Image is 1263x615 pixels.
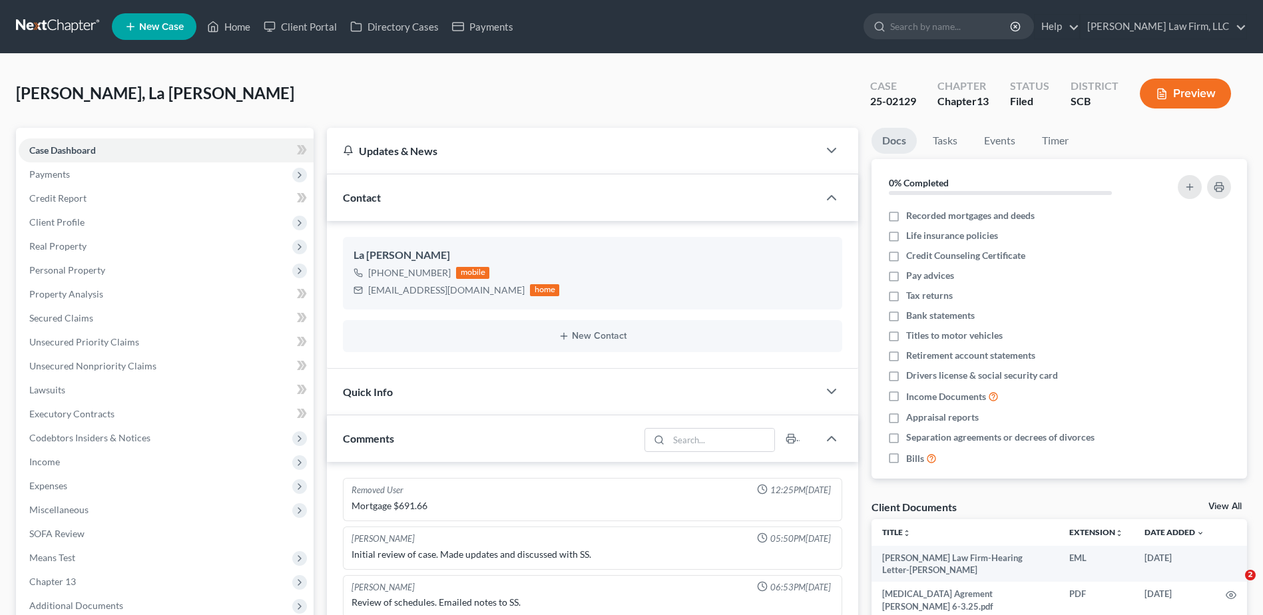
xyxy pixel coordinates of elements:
span: Quick Info [343,385,393,398]
div: 25-02129 [870,94,916,109]
div: Mortgage $691.66 [352,499,834,512]
span: Contact [343,191,381,204]
span: New Case [139,22,184,32]
span: Unsecured Nonpriority Claims [29,360,156,371]
a: Docs [872,128,917,154]
span: 05:50PM[DATE] [770,532,831,545]
div: home [530,284,559,296]
a: Executory Contracts [19,402,314,426]
div: Chapter [937,79,989,94]
i: unfold_more [903,529,911,537]
div: Review of schedules. Emailed notes to SS. [352,596,834,609]
a: Titleunfold_more [882,527,911,537]
span: Client Profile [29,216,85,228]
a: Credit Report [19,186,314,210]
a: Property Analysis [19,282,314,306]
input: Search... [668,429,774,451]
span: Lawsuits [29,384,65,395]
input: Search by name... [890,14,1012,39]
td: [DATE] [1134,546,1215,582]
span: Unsecured Priority Claims [29,336,139,347]
span: Income [29,456,60,467]
span: Real Property [29,240,87,252]
a: Case Dashboard [19,138,314,162]
span: Property Analysis [29,288,103,300]
a: Secured Claims [19,306,314,330]
i: unfold_more [1115,529,1123,537]
div: Updates & News [343,144,802,158]
div: La [PERSON_NAME] [354,248,832,264]
span: Miscellaneous [29,504,89,515]
div: [PHONE_NUMBER] [368,266,451,280]
span: 2 [1245,570,1256,580]
div: Client Documents [872,500,957,514]
span: Pay advices [906,269,954,282]
td: [PERSON_NAME] Law Firm-Hearing Letter-[PERSON_NAME] [872,546,1059,582]
div: Case [870,79,916,94]
a: View All [1208,502,1242,511]
span: Recorded mortgages and deeds [906,209,1035,222]
span: Additional Documents [29,600,123,611]
span: Titles to motor vehicles [906,329,1003,342]
a: Date Added expand_more [1144,527,1204,537]
span: Income Documents [906,390,986,403]
span: Executory Contracts [29,408,115,419]
a: Payments [445,15,520,39]
span: Bank statements [906,309,975,322]
a: Tasks [922,128,968,154]
span: 06:53PM[DATE] [770,581,831,594]
span: Payments [29,168,70,180]
span: Secured Claims [29,312,93,323]
a: [PERSON_NAME] Law Firm, LLC [1081,15,1246,39]
div: Filed [1010,94,1049,109]
div: District [1071,79,1119,94]
span: 13 [977,95,989,107]
a: Unsecured Nonpriority Claims [19,354,314,378]
span: Drivers license & social security card [906,369,1058,382]
div: Status [1010,79,1049,94]
iframe: Intercom live chat [1218,570,1250,602]
span: 12:25PM[DATE] [770,484,831,497]
button: New Contact [354,331,832,341]
strong: 0% Completed [889,177,949,188]
a: SOFA Review [19,522,314,546]
a: Help [1035,15,1079,39]
div: [PERSON_NAME] [352,532,415,545]
span: Expenses [29,480,67,491]
span: Codebtors Insiders & Notices [29,432,150,443]
button: Preview [1140,79,1231,108]
span: Appraisal reports [906,411,979,424]
span: SOFA Review [29,528,85,539]
span: Separation agreements or decrees of divorces [906,431,1095,444]
span: Bills [906,452,924,465]
span: Personal Property [29,264,105,276]
i: expand_more [1196,529,1204,537]
a: Home [200,15,257,39]
td: EML [1059,546,1134,582]
a: Lawsuits [19,378,314,402]
div: Chapter [937,94,989,109]
span: Retirement account statements [906,349,1035,362]
a: Unsecured Priority Claims [19,330,314,354]
div: SCB [1071,94,1119,109]
div: Initial review of case. Made updates and discussed with SS. [352,548,834,561]
span: Means Test [29,552,75,563]
span: Case Dashboard [29,144,96,156]
div: [PERSON_NAME] [352,581,415,594]
div: [EMAIL_ADDRESS][DOMAIN_NAME] [368,284,525,297]
a: Events [973,128,1026,154]
span: Credit Counseling Certificate [906,249,1025,262]
a: Extensionunfold_more [1069,527,1123,537]
span: Tax returns [906,289,953,302]
span: Comments [343,432,394,445]
span: Life insurance policies [906,229,998,242]
a: Timer [1031,128,1079,154]
div: mobile [456,267,489,279]
a: Client Portal [257,15,344,39]
span: Credit Report [29,192,87,204]
div: Removed User [352,484,403,497]
span: [PERSON_NAME], La [PERSON_NAME] [16,83,294,102]
a: Directory Cases [344,15,445,39]
span: Chapter 13 [29,576,76,587]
